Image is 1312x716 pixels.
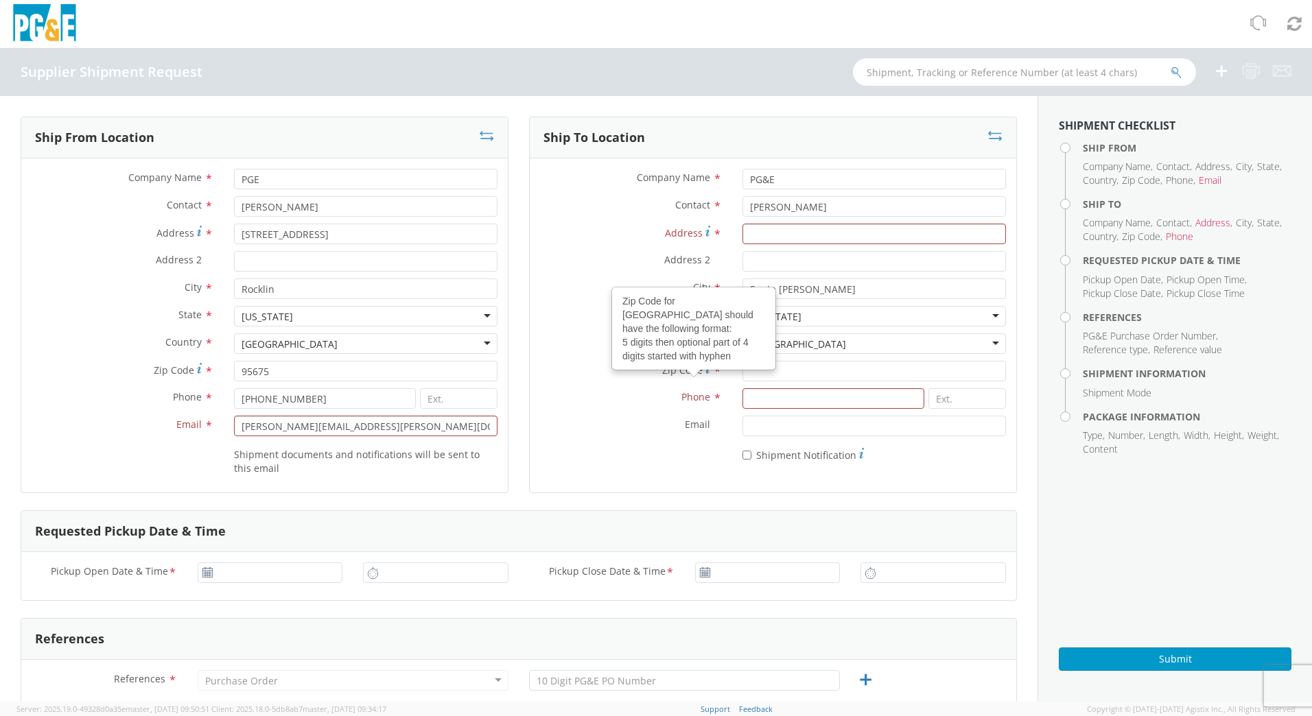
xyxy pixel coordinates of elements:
[303,704,386,714] span: master, [DATE] 09:34:17
[35,525,226,538] h3: Requested Pickup Date & Time
[1156,216,1190,229] span: Contact
[1166,174,1195,187] li: ,
[167,198,202,211] span: Contact
[1214,429,1244,442] li: ,
[1166,174,1193,187] span: Phone
[1083,329,1216,342] span: PG&E Purchase Order Number
[1149,429,1180,442] li: ,
[1083,143,1291,153] h4: Ship From
[1108,429,1143,442] span: Number
[1236,160,1252,173] span: City
[10,4,79,45] img: pge-logo-06675f144f4cfa6a6814.png
[742,446,864,462] label: Shipment Notification
[205,674,278,688] div: Purchase Order
[1156,160,1190,173] span: Contact
[665,226,703,239] span: Address
[1087,704,1296,715] span: Copyright © [DATE]-[DATE] Agistix Inc., All Rights Reserved
[742,451,751,460] input: Shipment Notification
[1156,160,1192,174] li: ,
[1257,216,1280,229] span: State
[1059,647,1291,671] button: Submit
[1059,118,1175,133] strong: Shipment Checklist
[1083,273,1161,286] span: Pickup Open Date
[173,390,202,403] span: Phone
[529,670,840,691] input: 10 Digit PG&E PO Number
[1122,230,1160,243] span: Zip Code
[1083,199,1291,209] h4: Ship To
[234,446,497,475] label: Shipment documents and notifications will be sent to this email
[1083,312,1291,322] h4: References
[1257,216,1282,230] li: ,
[1195,160,1230,173] span: Address
[1083,174,1118,187] li: ,
[1083,216,1153,230] li: ,
[1257,160,1282,174] li: ,
[1156,216,1192,230] li: ,
[1167,273,1247,287] li: ,
[1153,343,1222,356] span: Reference value
[739,704,773,714] a: Feedback
[1247,429,1277,442] span: Weight
[1083,429,1105,442] li: ,
[1167,273,1245,286] span: Pickup Open Time
[1083,343,1148,356] span: Reference type
[685,418,710,431] span: Email
[701,704,730,714] a: Support
[35,632,104,646] h3: References
[126,704,209,714] span: master, [DATE] 09:50:51
[1083,230,1116,243] span: Country
[1083,160,1153,174] li: ,
[928,388,1006,409] input: Ext.
[165,335,202,348] span: Country
[1122,174,1162,187] li: ,
[51,564,168,580] span: Pickup Open Date & Time
[750,337,846,351] div: [GEOGRAPHIC_DATA]
[242,337,338,351] div: [GEOGRAPHIC_DATA]
[1236,216,1254,230] li: ,
[1083,273,1163,287] li: ,
[549,564,666,580] span: Pickup Close Date & Time
[1184,429,1208,442] span: Width
[1083,160,1151,173] span: Company Name
[1083,174,1116,187] span: Country
[1236,216,1252,229] span: City
[1083,343,1150,357] li: ,
[1199,174,1221,187] span: Email
[114,672,165,685] span: References
[1083,386,1151,399] span: Shipment Mode
[1122,174,1160,187] span: Zip Code
[613,288,775,369] div: Zip Code for [GEOGRAPHIC_DATA] should have the following format: 5 digits then optional part of 4...
[1195,216,1232,230] li: ,
[1083,230,1118,243] li: ,
[1083,442,1118,455] span: Content
[1083,329,1218,343] li: ,
[1108,429,1145,442] li: ,
[1122,230,1162,243] li: ,
[1195,216,1230,229] span: Address
[1083,216,1151,229] span: Company Name
[35,131,154,145] h3: Ship From Location
[176,418,202,431] span: Email
[1247,429,1279,442] li: ,
[1083,429,1103,442] span: Type
[16,704,209,714] span: Server: 2025.19.0-49328d0a35e
[154,363,194,377] span: Zip Code
[420,388,497,409] input: Ext.
[156,253,202,266] span: Address 2
[1214,429,1242,442] span: Height
[242,310,293,324] div: [US_STATE]
[693,281,710,294] span: City
[853,58,1196,86] input: Shipment, Tracking or Reference Number (at least 4 chars)
[1236,160,1254,174] li: ,
[1149,429,1178,442] span: Length
[1195,160,1232,174] li: ,
[1083,287,1161,300] span: Pickup Close Date
[1257,160,1280,173] span: State
[637,171,710,184] span: Company Name
[1167,287,1245,300] span: Pickup Close Time
[543,131,645,145] h3: Ship To Location
[21,64,202,80] h4: Supplier Shipment Request
[185,281,202,294] span: City
[1166,230,1193,243] span: Phone
[156,226,194,239] span: Address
